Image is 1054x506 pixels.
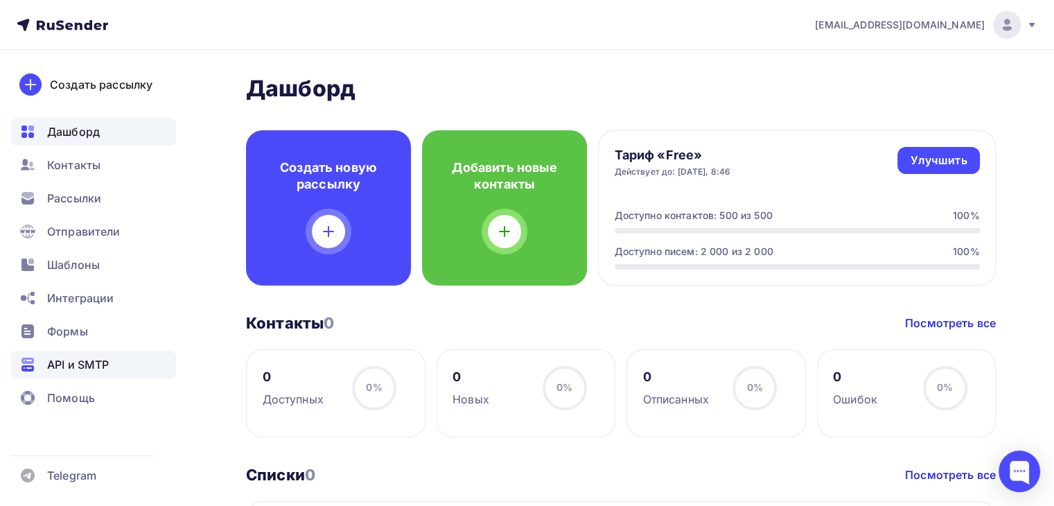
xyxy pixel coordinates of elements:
span: Рассылки [47,190,101,207]
h3: Списки [246,465,315,485]
h3: Контакты [246,313,334,333]
div: 0 [453,369,489,385]
span: Контакты [47,157,100,173]
div: 0 [833,369,877,385]
div: 100% [953,209,980,223]
div: Действует до: [DATE], 8:46 [615,166,731,177]
span: [EMAIL_ADDRESS][DOMAIN_NAME] [815,18,985,32]
a: Посмотреть все [905,315,996,331]
div: Отписанных [643,391,709,408]
span: 0 [305,466,315,484]
a: [EMAIL_ADDRESS][DOMAIN_NAME] [815,11,1037,39]
span: Интеграции [47,290,114,306]
span: Помощь [47,390,95,406]
h2: Дашборд [246,75,996,103]
span: Дашборд [47,123,100,140]
div: 0 [263,369,324,385]
div: 0 [643,369,709,385]
a: Контакты [11,151,176,179]
div: Новых [453,391,489,408]
div: 100% [953,245,980,259]
span: 0% [937,381,953,393]
span: Шаблоны [47,256,100,273]
div: Создать рассылку [50,76,152,93]
span: API и SMTP [47,356,109,373]
span: Telegram [47,467,96,484]
span: Отправители [47,223,121,240]
a: Рассылки [11,184,176,212]
span: 0% [746,381,762,393]
span: 0% [556,381,572,393]
a: Отправители [11,218,176,245]
span: 0% [366,381,382,393]
h4: Добавить новые контакты [444,159,565,193]
a: Формы [11,317,176,345]
a: Шаблоны [11,251,176,279]
h4: Создать новую рассылку [268,159,389,193]
span: 0 [324,314,334,332]
div: Доступных [263,391,324,408]
h4: Тариф «Free» [615,147,731,164]
a: Посмотреть все [905,466,996,483]
div: Доступно писем: 2 000 из 2 000 [615,245,773,259]
div: Ошибок [833,391,877,408]
span: Формы [47,323,88,340]
div: Доступно контактов: 500 из 500 [615,209,773,223]
div: Улучшить [910,152,967,168]
a: Дашборд [11,118,176,146]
